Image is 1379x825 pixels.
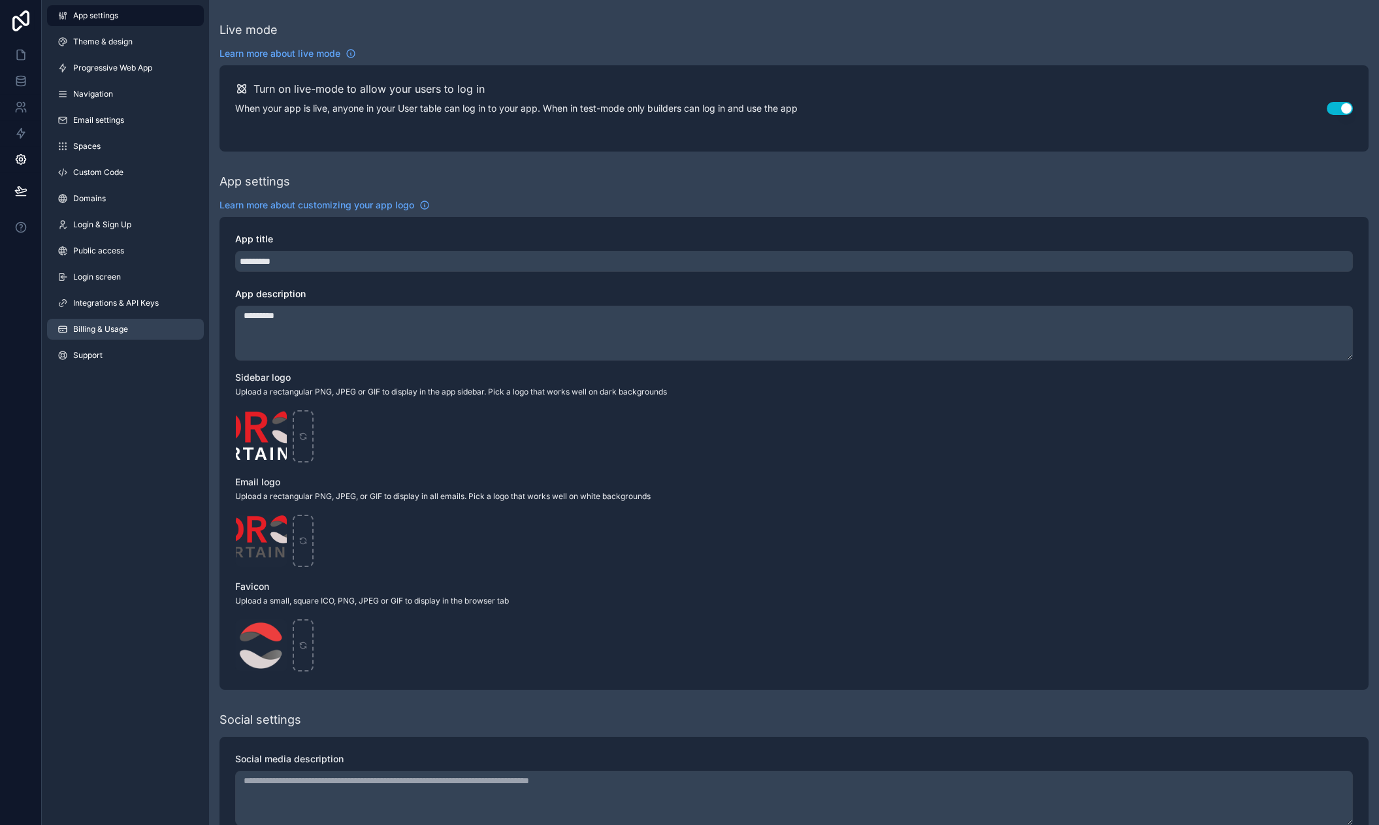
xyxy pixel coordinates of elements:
[47,136,204,157] a: Spaces
[235,387,1353,397] span: Upload a rectangular PNG, JPEG or GIF to display in the app sidebar. Pick a logo that works well ...
[47,267,204,287] a: Login screen
[219,199,414,212] span: Learn more about customizing your app logo
[47,162,204,183] a: Custom Code
[73,141,101,152] span: Spaces
[219,21,278,39] div: Live mode
[235,491,1353,502] span: Upload a rectangular PNG, JPEG, or GIF to display in all emails. Pick a logo that works well on w...
[73,115,124,125] span: Email settings
[47,240,204,261] a: Public access
[235,372,291,383] span: Sidebar logo
[73,193,106,204] span: Domains
[73,63,152,73] span: Progressive Web App
[73,324,128,334] span: Billing & Usage
[47,188,204,209] a: Domains
[219,172,290,191] div: App settings
[47,319,204,340] a: Billing & Usage
[47,110,204,131] a: Email settings
[253,81,485,97] h2: Turn on live-mode to allow your users to log in
[219,199,430,212] a: Learn more about customizing your app logo
[235,288,306,299] span: App description
[235,476,280,487] span: Email logo
[47,293,204,314] a: Integrations & API Keys
[47,84,204,105] a: Navigation
[47,5,204,26] a: App settings
[235,581,269,592] span: Favicon
[47,31,204,52] a: Theme & design
[235,233,273,244] span: App title
[73,272,121,282] span: Login screen
[219,47,356,60] a: Learn more about live mode
[73,298,159,308] span: Integrations & API Keys
[235,102,813,115] p: When your app is live, anyone in your User table can log in to your app. When in test-mode only b...
[73,37,133,47] span: Theme & design
[219,47,340,60] span: Learn more about live mode
[235,596,1353,606] span: Upload a small, square ICO, PNG, JPEG or GIF to display in the browser tab
[73,219,131,230] span: Login & Sign Up
[73,89,113,99] span: Navigation
[73,167,123,178] span: Custom Code
[235,753,344,764] span: Social media description
[47,57,204,78] a: Progressive Web App
[47,345,204,366] a: Support
[219,711,301,729] div: Social settings
[73,246,124,256] span: Public access
[47,214,204,235] a: Login & Sign Up
[73,350,103,361] span: Support
[73,10,118,21] span: App settings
